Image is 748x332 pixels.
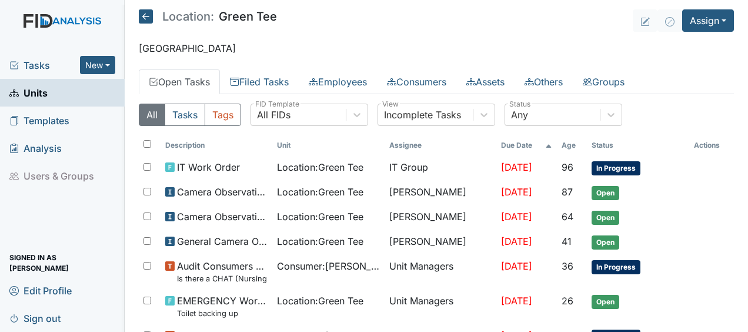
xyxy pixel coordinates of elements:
[277,294,363,308] span: Location : Green Tee
[562,211,573,223] span: 64
[139,41,734,55] p: [GEOGRAPHIC_DATA]
[682,9,734,32] button: Assign
[177,185,268,199] span: Camera Observation
[501,161,532,173] span: [DATE]
[162,11,214,22] span: Location:
[562,161,573,173] span: 96
[9,309,61,327] span: Sign out
[562,186,573,198] span: 87
[456,69,515,94] a: Assets
[562,235,572,247] span: 41
[205,104,241,126] button: Tags
[515,69,573,94] a: Others
[592,235,619,250] span: Open
[9,58,80,72] a: Tasks
[501,295,532,307] span: [DATE]
[385,155,496,180] td: IT Group
[385,230,496,254] td: [PERSON_NAME]
[143,140,151,148] input: Toggle All Rows Selected
[592,186,619,200] span: Open
[177,234,268,248] span: General Camera Observation
[592,295,619,309] span: Open
[257,108,290,122] div: All FIDs
[385,254,496,289] td: Unit Managers
[689,135,734,155] th: Actions
[139,104,165,126] button: All
[385,180,496,205] td: [PERSON_NAME]
[139,9,277,24] h5: Green Tee
[9,111,69,130] span: Templates
[9,139,62,157] span: Analysis
[177,160,240,174] span: IT Work Order
[177,273,268,284] small: Is there a CHAT (Nursing Evaluation) no more than a year old?
[9,281,72,300] span: Edit Profile
[557,135,587,155] th: Toggle SortBy
[177,259,268,284] span: Audit Consumers Charts Is there a CHAT (Nursing Evaluation) no more than a year old?
[9,84,48,102] span: Units
[80,56,115,74] button: New
[139,69,220,94] a: Open Tasks
[592,260,640,274] span: In Progress
[501,186,532,198] span: [DATE]
[9,254,115,272] span: Signed in as [PERSON_NAME]
[385,205,496,230] td: [PERSON_NAME]
[299,69,377,94] a: Employees
[501,235,532,247] span: [DATE]
[139,104,241,126] div: Type filter
[385,135,496,155] th: Assignee
[562,295,573,307] span: 26
[592,161,640,175] span: In Progress
[272,135,384,155] th: Toggle SortBy
[277,234,363,248] span: Location : Green Tee
[385,289,496,324] td: Unit Managers
[592,211,619,225] span: Open
[161,135,272,155] th: Toggle SortBy
[165,104,205,126] button: Tasks
[177,308,268,319] small: Toilet backing up
[587,135,689,155] th: Toggle SortBy
[377,69,456,94] a: Consumers
[573,69,635,94] a: Groups
[511,108,528,122] div: Any
[277,160,363,174] span: Location : Green Tee
[277,210,363,224] span: Location : Green Tee
[277,185,363,199] span: Location : Green Tee
[277,259,379,273] span: Consumer : [PERSON_NAME]
[501,260,532,272] span: [DATE]
[220,69,299,94] a: Filed Tasks
[384,108,461,122] div: Incomplete Tasks
[562,260,573,272] span: 36
[496,135,557,155] th: Toggle SortBy
[177,210,268,224] span: Camera Observation
[177,294,268,319] span: EMERGENCY Work Order Toilet backing up
[501,211,532,223] span: [DATE]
